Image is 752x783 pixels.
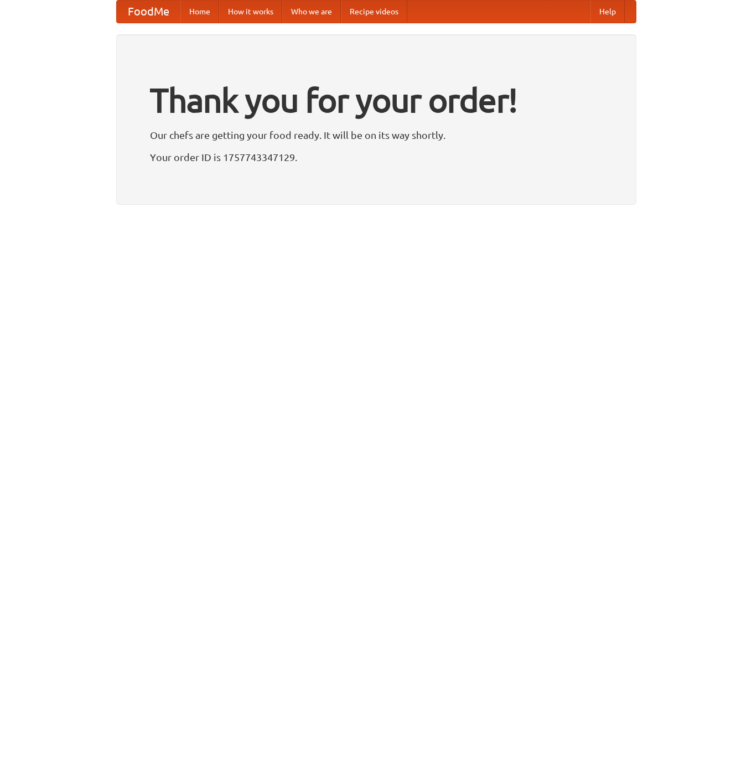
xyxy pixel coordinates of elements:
h1: Thank you for your order! [150,74,603,127]
a: Help [590,1,625,23]
a: Who we are [282,1,341,23]
a: FoodMe [117,1,180,23]
a: Home [180,1,219,23]
a: Recipe videos [341,1,407,23]
a: How it works [219,1,282,23]
p: Our chefs are getting your food ready. It will be on its way shortly. [150,127,603,143]
p: Your order ID is 1757743347129. [150,149,603,165]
